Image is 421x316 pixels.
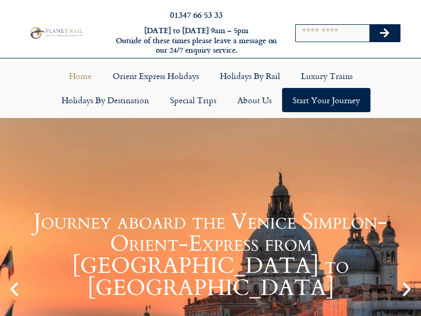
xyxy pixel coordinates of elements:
[26,211,395,299] h1: Journey aboard the Venice Simplon-Orient-Express from [GEOGRAPHIC_DATA] to [GEOGRAPHIC_DATA]
[28,26,84,39] img: Planet Rail Train Holidays Logo
[209,64,290,88] a: Holidays by Rail
[398,280,416,298] div: Next slide
[5,280,23,298] div: Previous slide
[290,64,363,88] a: Luxury Trains
[102,64,209,88] a: Orient Express Holidays
[282,88,370,112] a: Start your Journey
[115,26,278,55] h6: [DATE] to [DATE] 9am – 5pm Outside of these times please leave a message on our 24/7 enquiry serv...
[227,88,282,112] a: About Us
[369,25,400,42] button: Search
[170,8,223,21] a: 01347 66 53 33
[5,64,416,112] nav: Menu
[159,88,227,112] a: Special Trips
[58,64,102,88] a: Home
[51,88,159,112] a: Holidays by Destination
